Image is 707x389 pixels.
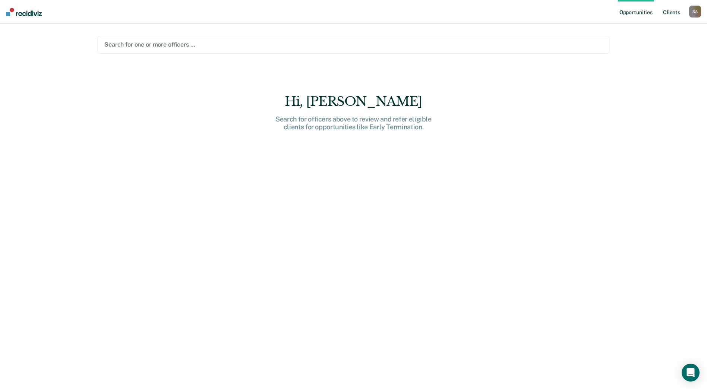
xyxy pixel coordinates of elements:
[6,8,42,16] img: Recidiviz
[689,6,701,18] div: S A
[234,94,473,109] div: Hi, [PERSON_NAME]
[234,115,473,131] div: Search for officers above to review and refer eligible clients for opportunities like Early Termi...
[682,364,700,382] div: Open Intercom Messenger
[689,6,701,18] button: SA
